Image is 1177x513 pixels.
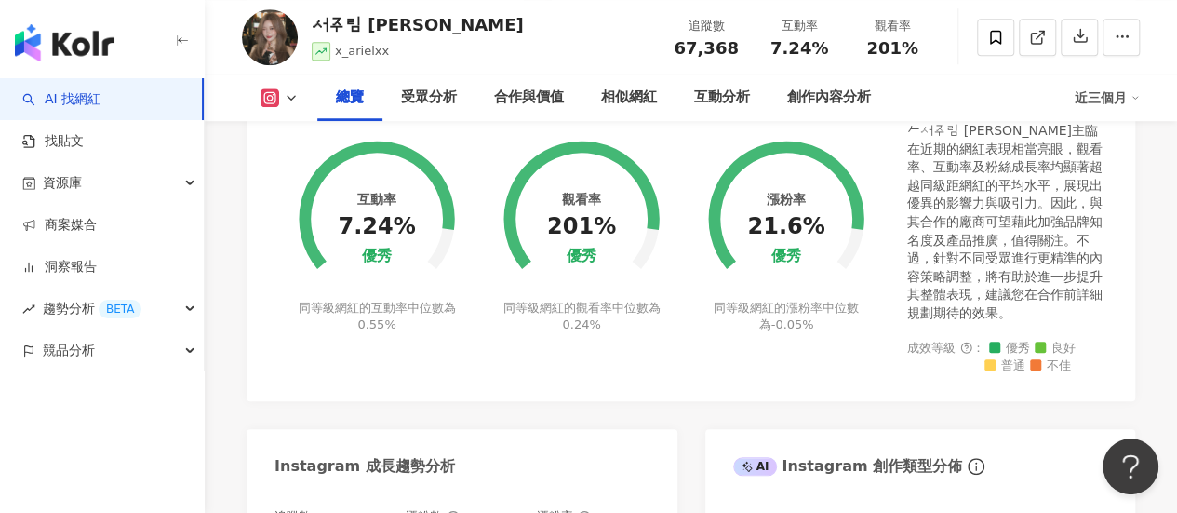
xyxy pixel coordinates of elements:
[771,317,814,331] span: -0.05%
[989,342,1030,356] span: 優秀
[357,317,395,331] span: 0.55%
[787,87,871,109] div: 創作內容分析
[1035,342,1076,356] span: 良好
[764,17,835,35] div: 互動率
[43,330,95,371] span: 競品分析
[99,300,141,318] div: BETA
[494,87,564,109] div: 合作與價值
[771,248,801,265] div: 優秀
[401,87,457,109] div: 受眾分析
[562,317,600,331] span: 0.24%
[984,359,1025,373] span: 普通
[747,214,824,240] div: 21.6%
[335,44,389,58] span: x_arielxx
[22,132,84,151] a: 找貼文
[547,214,616,240] div: 201%
[338,214,415,240] div: 7.24%
[866,39,918,58] span: 201%
[562,192,601,207] div: 觀看率
[43,162,82,204] span: 資源庫
[671,17,742,35] div: 追蹤數
[705,300,868,333] div: 同等級網紅的漲粉率中位數為
[965,455,987,478] span: info-circle
[22,303,35,316] span: rise
[15,24,114,61] img: logo
[733,457,778,476] div: AI
[907,122,1107,323] div: 𠂉서주림 [PERSON_NAME]主臨在近期的網紅表現相當亮眼，觀看率、互動率及粉絲成長率均顯著超越同級距網紅的平均水平，展現出優異的影響力與吸引力。因此，與其合作的廠商可望藉此加強品...
[22,258,97,277] a: 洞察報告
[274,456,455,477] div: Instagram 成長趨勢分析
[601,87,657,109] div: 相似網紅
[694,87,750,109] div: 互動分析
[296,300,459,333] div: 同等級網紅的互動率中位數為
[22,216,97,235] a: 商案媒合
[501,300,663,333] div: 同等級網紅的觀看率中位數為
[43,288,141,330] span: 趨勢分析
[22,90,100,109] a: searchAI 找網紅
[733,456,962,477] div: Instagram 創作類型分佈
[1075,83,1140,113] div: 近三個月
[907,342,1107,374] div: 成效等級 ：
[357,192,396,207] div: 互動率
[312,13,524,36] div: 서주림 [PERSON_NAME]
[567,248,596,265] div: 優秀
[242,9,298,65] img: KOL Avatar
[674,38,738,58] span: 67,368
[362,248,392,265] div: 優秀
[857,17,928,35] div: 觀看率
[336,87,364,109] div: 總覽
[1030,359,1071,373] span: 不佳
[767,192,806,207] div: 漲粉率
[1103,439,1158,494] iframe: Help Scout Beacon - Open
[770,39,828,58] span: 7.24%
